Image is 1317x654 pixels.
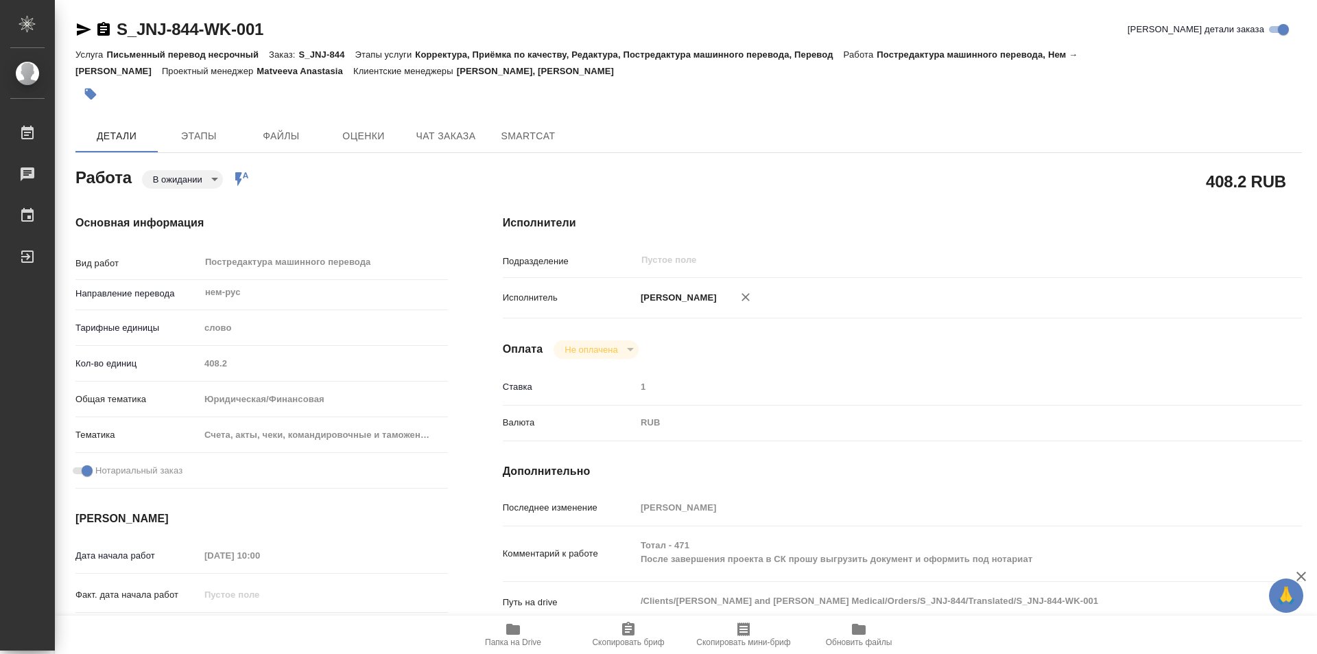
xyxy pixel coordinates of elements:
h2: 408.2 RUB [1206,170,1286,193]
span: Этапы [166,128,232,145]
span: SmartCat [495,128,561,145]
p: Ставка [503,380,636,394]
p: Комментарий к работе [503,547,636,561]
p: Последнее изменение [503,501,636,515]
span: Детали [84,128,150,145]
p: Письменный перевод несрочный [106,49,269,60]
button: В ожидании [149,174,206,185]
a: S_JNJ-844-WK-001 [117,20,263,38]
p: Тарифные единицы [75,321,200,335]
input: Пустое поле [636,498,1235,517]
input: Пустое поле [636,377,1235,397]
p: [PERSON_NAME] [636,291,717,305]
h4: Основная информация [75,215,448,231]
p: Направление перевода [75,287,200,301]
div: Юридическая/Финансовая [200,388,448,411]
span: 🙏 [1274,581,1298,610]
p: Услуга [75,49,106,60]
span: Обновить файлы [826,638,892,647]
button: Обновить файлы [801,616,916,654]
input: Пустое поле [200,353,448,373]
p: [PERSON_NAME], [PERSON_NAME] [457,66,624,76]
textarea: /Clients/[PERSON_NAME] and [PERSON_NAME] Medical/Orders/S_JNJ-844/Translated/S_JNJ-844-WK-001 [636,589,1235,613]
textarea: Тотал - 471 После завершения проекта в СК прошу выгрузить документ и оформить под нотариат [636,534,1235,571]
p: Тематика [75,428,200,442]
p: Проектный менеджер [162,66,257,76]
span: Скопировать мини-бриф [696,638,790,647]
p: Дата начала работ [75,549,200,563]
p: Клиентские менеджеры [353,66,457,76]
div: Счета, акты, чеки, командировочные и таможенные документы [200,423,448,447]
input: Пустое поле [640,252,1203,268]
p: Кол-во единиц [75,357,200,371]
p: Вид работ [75,257,200,270]
p: Валюта [503,416,636,430]
button: 🙏 [1269,579,1303,613]
p: Заказ: [269,49,298,60]
h4: Исполнители [503,215,1302,231]
h4: Дополнительно [503,463,1302,480]
h4: Оплата [503,341,543,358]
button: Скопировать ссылку для ЯМессенджера [75,21,92,38]
span: Папка на Drive [485,638,541,647]
div: слово [200,316,448,340]
p: Исполнитель [503,291,636,305]
button: Скопировать ссылку [95,21,112,38]
input: Пустое поле [200,585,320,605]
p: Работа [844,49,877,60]
p: Matveeva Anastasia [257,66,353,76]
input: Пустое поле [200,546,320,565]
p: Факт. дата начала работ [75,588,200,602]
span: Чат заказа [413,128,479,145]
div: В ожидании [554,340,638,359]
button: Папка на Drive [455,616,571,654]
button: Добавить тэг [75,79,106,109]
span: Скопировать бриф [592,638,664,647]
span: Файлы [248,128,314,145]
div: В ожидании [142,170,223,189]
span: Оценки [331,128,396,145]
span: [PERSON_NAME] детали заказа [1128,23,1264,36]
h2: Работа [75,164,132,189]
p: Общая тематика [75,393,200,406]
p: Путь на drive [503,596,636,609]
div: RUB [636,411,1235,434]
p: Подразделение [503,255,636,268]
button: Удалить исполнителя [731,282,761,312]
p: Корректура, Приёмка по качеству, Редактура, Постредактура машинного перевода, Перевод [415,49,843,60]
span: Нотариальный заказ [95,464,182,478]
button: Скопировать мини-бриф [686,616,801,654]
p: Этапы услуги [355,49,416,60]
button: Не оплачена [560,344,621,355]
button: Скопировать бриф [571,616,686,654]
h4: [PERSON_NAME] [75,511,448,527]
p: S_JNJ-844 [298,49,355,60]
